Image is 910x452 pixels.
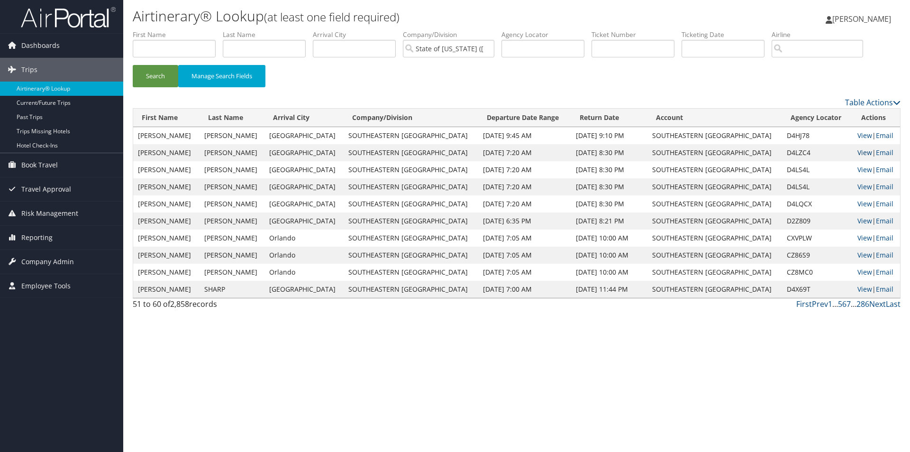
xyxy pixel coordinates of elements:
[478,109,571,127] th: Departure Date Range: activate to sort column ascending
[782,161,853,178] td: D4LS4L
[571,230,647,247] td: [DATE] 10:00 AM
[313,30,403,39] label: Arrival City
[133,212,200,230] td: [PERSON_NAME]
[200,247,265,264] td: [PERSON_NAME]
[264,178,344,195] td: [GEOGRAPHIC_DATA]
[264,161,344,178] td: [GEOGRAPHIC_DATA]
[782,230,853,247] td: CXVPLW
[133,6,645,26] h1: Airtinerary® Lookup
[21,250,74,274] span: Company Admin
[200,161,265,178] td: [PERSON_NAME]
[21,153,58,177] span: Book Travel
[782,281,853,298] td: D4X69T
[133,264,200,281] td: [PERSON_NAME]
[21,177,71,201] span: Travel Approval
[876,285,893,294] a: Email
[344,212,478,230] td: SOUTHEASTERN [GEOGRAPHIC_DATA]
[571,264,647,281] td: [DATE] 10:00 AM
[857,131,872,140] a: View
[200,230,265,247] td: [PERSON_NAME]
[772,30,870,39] label: Airline
[571,281,647,298] td: [DATE] 11:44 PM
[853,281,900,298] td: |
[478,230,571,247] td: [DATE] 7:05 AM
[853,264,900,281] td: |
[133,30,223,39] label: First Name
[876,216,893,225] a: Email
[264,212,344,230] td: [GEOGRAPHIC_DATA]
[264,264,344,281] td: Orlando
[200,264,265,281] td: [PERSON_NAME]
[876,250,893,259] a: Email
[886,299,901,309] a: Last
[264,109,344,127] th: Arrival City: activate to sort column ascending
[857,216,872,225] a: View
[264,247,344,264] td: Orlando
[571,144,647,161] td: [DATE] 8:30 PM
[796,299,812,309] a: First
[344,195,478,212] td: SOUTHEASTERN [GEOGRAPHIC_DATA]
[133,195,200,212] td: [PERSON_NAME]
[501,30,591,39] label: Agency Locator
[200,127,265,144] td: [PERSON_NAME]
[876,268,893,277] a: Email
[846,299,851,309] a: 7
[782,144,853,161] td: D4LZC4
[876,199,893,208] a: Email
[344,264,478,281] td: SOUTHEASTERN [GEOGRAPHIC_DATA]
[200,195,265,212] td: [PERSON_NAME]
[857,199,872,208] a: View
[133,65,178,87] button: Search
[647,109,782,127] th: Account: activate to sort column ascending
[647,247,782,264] td: SOUTHEASTERN [GEOGRAPHIC_DATA]
[782,127,853,144] td: D4HJ78
[571,161,647,178] td: [DATE] 8:30 PM
[478,178,571,195] td: [DATE] 7:20 AM
[344,127,478,144] td: SOUTHEASTERN [GEOGRAPHIC_DATA]
[478,247,571,264] td: [DATE] 7:05 AM
[782,212,853,230] td: D2Z809
[853,144,900,161] td: |
[21,58,37,82] span: Trips
[851,299,856,309] span: …
[200,144,265,161] td: [PERSON_NAME]
[647,230,782,247] td: SOUTHEASTERN [GEOGRAPHIC_DATA]
[828,299,832,309] a: 1
[853,127,900,144] td: |
[647,144,782,161] td: SOUTHEASTERN [GEOGRAPHIC_DATA]
[876,131,893,140] a: Email
[133,230,200,247] td: [PERSON_NAME]
[344,144,478,161] td: SOUTHEASTERN [GEOGRAPHIC_DATA]
[21,202,78,225] span: Risk Management
[223,30,313,39] label: Last Name
[838,299,842,309] a: 5
[812,299,828,309] a: Prev
[478,264,571,281] td: [DATE] 7:05 AM
[344,230,478,247] td: SOUTHEASTERN [GEOGRAPHIC_DATA]
[571,195,647,212] td: [DATE] 8:30 PM
[853,178,900,195] td: |
[876,182,893,191] a: Email
[857,148,872,157] a: View
[571,247,647,264] td: [DATE] 10:00 AM
[782,247,853,264] td: CZ86S9
[478,161,571,178] td: [DATE] 7:20 AM
[478,144,571,161] td: [DATE] 7:20 AM
[264,9,400,25] small: (at least one field required)
[845,97,901,108] a: Table Actions
[344,109,478,127] th: Company/Division
[133,281,200,298] td: [PERSON_NAME]
[853,212,900,230] td: |
[857,233,872,242] a: View
[647,281,782,298] td: SOUTHEASTERN [GEOGRAPHIC_DATA]
[853,109,900,127] th: Actions
[21,6,116,28] img: airportal-logo.png
[832,14,891,24] span: [PERSON_NAME]
[133,161,200,178] td: [PERSON_NAME]
[857,165,872,174] a: View
[21,34,60,57] span: Dashboards
[647,161,782,178] td: SOUTHEASTERN [GEOGRAPHIC_DATA]
[571,178,647,195] td: [DATE] 8:30 PM
[133,178,200,195] td: [PERSON_NAME]
[200,109,265,127] th: Last Name: activate to sort column ascending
